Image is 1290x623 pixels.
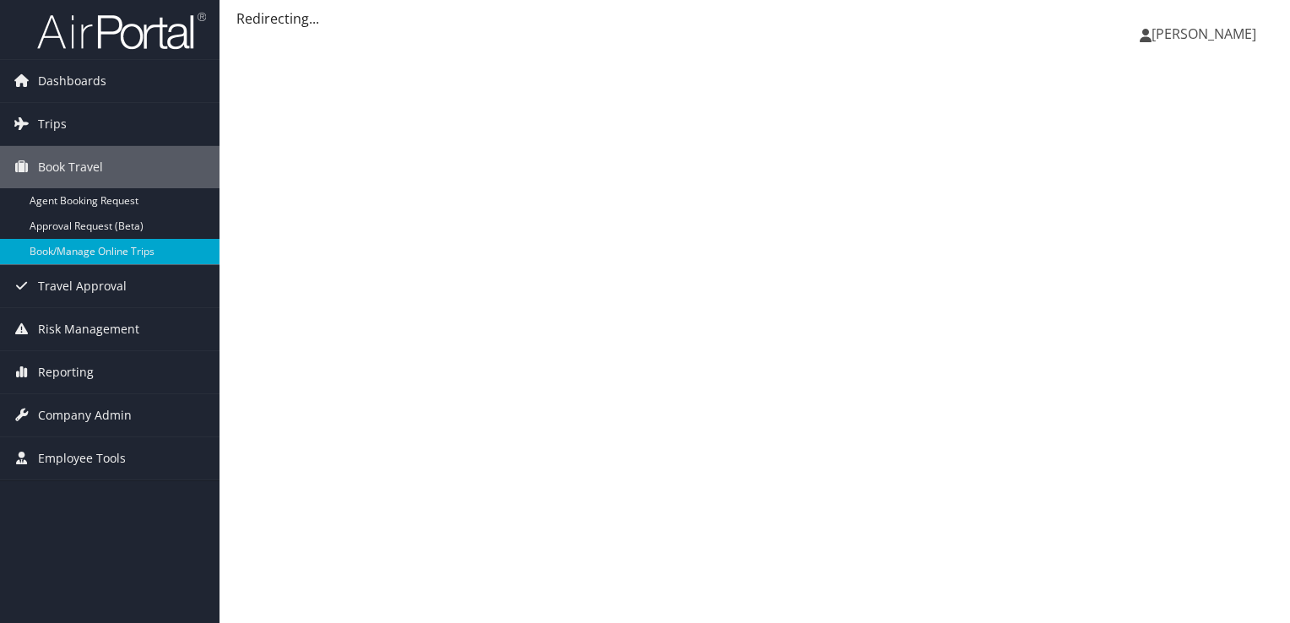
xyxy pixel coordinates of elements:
[38,308,139,350] span: Risk Management
[38,265,127,307] span: Travel Approval
[236,8,1273,29] div: Redirecting...
[1152,24,1256,43] span: [PERSON_NAME]
[38,351,94,393] span: Reporting
[1140,8,1273,59] a: [PERSON_NAME]
[37,11,206,51] img: airportal-logo.png
[38,146,103,188] span: Book Travel
[38,103,67,145] span: Trips
[38,60,106,102] span: Dashboards
[38,437,126,479] span: Employee Tools
[38,394,132,436] span: Company Admin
